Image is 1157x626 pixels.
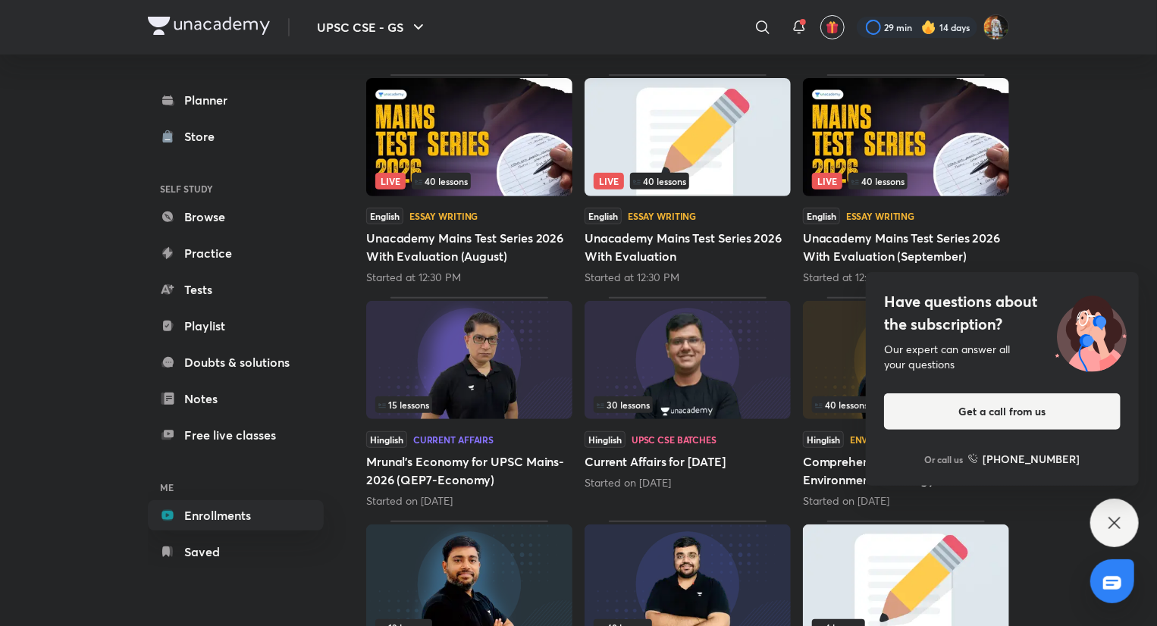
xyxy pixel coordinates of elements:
div: infosection [594,173,782,189]
a: Enrollments [148,500,324,531]
a: Store [148,121,324,152]
span: 15 lessons [378,400,429,409]
a: Practice [148,238,324,268]
a: Free live classes [148,420,324,450]
h6: ME [148,474,324,500]
div: infosection [375,173,563,189]
div: left [375,396,563,413]
h6: [PHONE_NUMBER] [983,451,1080,467]
span: Live [375,173,406,189]
div: infocontainer [594,396,782,413]
a: Browse [148,202,324,232]
div: Started on Sep 9 [803,493,1009,509]
h5: Unacademy Mains Test Series 2026 With Evaluation [585,229,791,265]
span: 40 lessons [633,177,686,186]
span: Live [812,173,842,189]
div: Started at 12:30 PM [366,270,572,285]
img: Company Logo [148,17,270,35]
div: left [375,173,563,189]
span: Hinglish [366,431,407,448]
span: 30 lessons [597,400,650,409]
div: Started on Aug 28 [366,493,572,509]
div: Started at 12:30 PM [803,270,1009,285]
div: infosection [812,173,1000,189]
div: left [812,396,1000,413]
span: English [803,208,840,224]
span: Live [594,173,624,189]
div: infocontainer [375,396,563,413]
div: Essay Writing [409,211,478,221]
div: Essay Writing [628,211,696,221]
div: infocontainer [594,173,782,189]
div: left [594,173,782,189]
div: Mrunal’s Economy for UPSC Mains-2026 (QEP7-Economy) [366,297,572,508]
div: Unacademy Mains Test Series 2026 With Evaluation [585,74,791,285]
a: Notes [148,383,324,414]
div: infosection [812,396,1000,413]
span: 40 lessons [815,400,868,409]
div: Essay Writing [846,211,914,221]
img: avatar [826,20,839,34]
span: 40 lessons [415,177,468,186]
a: Doubts & solutions [148,347,324,377]
div: Unacademy Mains Test Series 2026 With Evaluation (August) [366,74,572,285]
span: English [585,208,622,224]
img: Thumbnail [366,78,572,196]
div: Our expert can answer all your questions [884,342,1121,372]
h5: Unacademy Mains Test Series 2026 With Evaluation (August) [366,229,572,265]
a: Company Logo [148,17,270,39]
a: Tests [148,274,324,305]
div: left [594,396,782,413]
a: Planner [148,85,324,115]
img: Thumbnail [585,301,791,419]
img: Prakhar Singh [983,14,1009,40]
div: infosection [375,396,563,413]
div: Started on Oct 3 [585,475,791,490]
h6: SELF STUDY [148,176,324,202]
img: streak [921,20,936,35]
button: avatar [820,15,845,39]
div: Current Affairs [413,435,494,444]
div: Environment & Ecology [850,435,971,444]
span: 40 lessons [851,177,905,186]
h5: Current Affairs for [DATE] [585,452,791,471]
h5: Unacademy Mains Test Series 2026 With Evaluation (September) [803,229,1009,265]
div: Store [184,127,224,146]
div: Started at 12:30 PM [585,270,791,285]
img: ttu_illustration_new.svg [1043,290,1139,372]
h4: Have questions about the subscription? [884,290,1121,336]
span: English [366,208,403,224]
p: Or call us [925,452,964,466]
button: Get a call from us [884,393,1121,430]
h5: Comprehensive Course on Environment & Ecology [803,452,1009,489]
img: Thumbnail [803,78,1009,196]
img: Thumbnail [803,301,1009,419]
div: UPSC CSE Batches [632,435,716,444]
button: UPSC CSE - GS [308,12,437,42]
div: Unacademy Mains Test Series 2026 With Evaluation (September) [803,74,1009,285]
div: Current Affairs for October 2025 [585,297,791,508]
span: Hinglish [803,431,844,448]
div: infocontainer [812,173,1000,189]
h5: Mrunal’s Economy for UPSC Mains-2026 (QEP7-Economy) [366,452,572,489]
div: infocontainer [375,173,563,189]
div: Comprehensive Course on Environment & Ecology [803,297,1009,508]
a: [PHONE_NUMBER] [968,451,1080,467]
span: Hinglish [585,431,626,448]
a: Playlist [148,311,324,341]
img: Thumbnail [585,78,791,196]
div: left [812,173,1000,189]
div: infosection [594,396,782,413]
a: Saved [148,537,324,567]
img: Thumbnail [366,301,572,419]
div: infocontainer [812,396,1000,413]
